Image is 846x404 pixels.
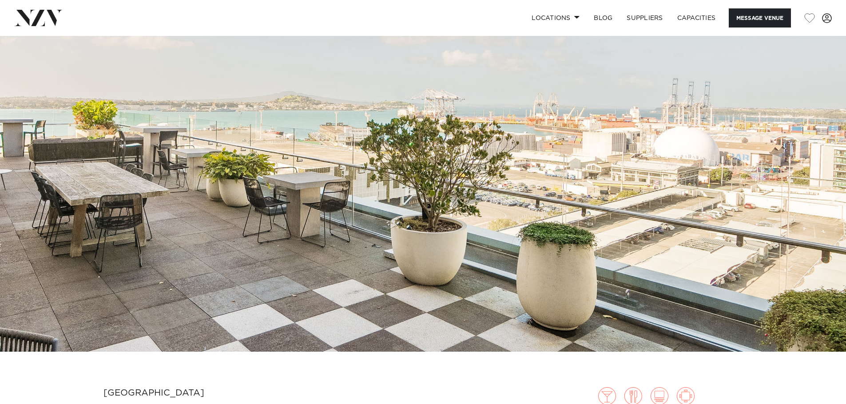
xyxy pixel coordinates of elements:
[587,8,620,27] a: BLOG
[729,8,791,27] button: Message Venue
[670,8,723,27] a: Capacities
[103,388,204,397] small: [GEOGRAPHIC_DATA]
[524,8,587,27] a: Locations
[620,8,670,27] a: SUPPLIERS
[14,10,63,26] img: nzv-logo.png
